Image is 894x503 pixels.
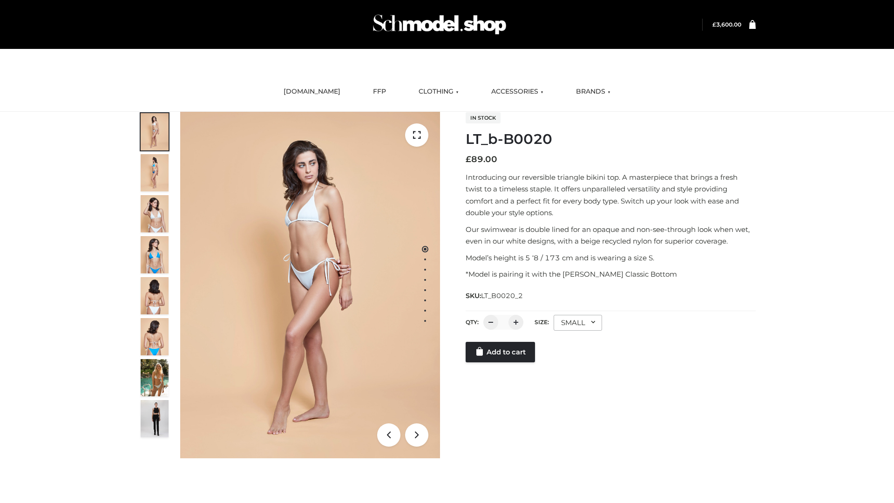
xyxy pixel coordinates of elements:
[141,359,169,396] img: Arieltop_CloudNine_AzureSky2.jpg
[141,236,169,273] img: ArielClassicBikiniTop_CloudNine_AzureSky_OW114ECO_4-scaled.jpg
[466,252,756,264] p: Model’s height is 5 ‘8 / 173 cm and is wearing a size S.
[466,171,756,219] p: Introducing our reversible triangle bikini top. A masterpiece that brings a fresh twist to a time...
[180,112,440,458] img: LT_b-B0020
[466,224,756,247] p: Our swimwear is double lined for an opaque and non-see-through look when wet, even in our white d...
[277,82,347,102] a: [DOMAIN_NAME]
[712,21,741,28] a: £3,600.00
[712,21,741,28] bdi: 3,600.00
[466,131,756,148] h1: LT_b-B0020
[141,400,169,437] img: 49df5f96394c49d8b5cbdcda3511328a.HD-1080p-2.5Mbps-49301101_thumbnail.jpg
[370,6,509,43] img: Schmodel Admin 964
[466,154,497,164] bdi: 89.00
[141,154,169,191] img: ArielClassicBikiniTop_CloudNine_AzureSky_OW114ECO_2-scaled.jpg
[141,277,169,314] img: ArielClassicBikiniTop_CloudNine_AzureSky_OW114ECO_7-scaled.jpg
[412,82,466,102] a: CLOTHING
[466,112,501,123] span: In stock
[466,154,471,164] span: £
[484,82,550,102] a: ACCESSORIES
[481,292,523,300] span: LT_B0020_2
[466,268,756,280] p: *Model is pairing it with the [PERSON_NAME] Classic Bottom
[466,342,535,362] a: Add to cart
[466,290,524,301] span: SKU:
[141,318,169,355] img: ArielClassicBikiniTop_CloudNine_AzureSky_OW114ECO_8-scaled.jpg
[466,319,479,326] label: QTY:
[141,113,169,150] img: ArielClassicBikiniTop_CloudNine_AzureSky_OW114ECO_1-scaled.jpg
[535,319,549,326] label: Size:
[366,82,393,102] a: FFP
[141,195,169,232] img: ArielClassicBikiniTop_CloudNine_AzureSky_OW114ECO_3-scaled.jpg
[569,82,617,102] a: BRANDS
[554,315,602,331] div: SMALL
[712,21,716,28] span: £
